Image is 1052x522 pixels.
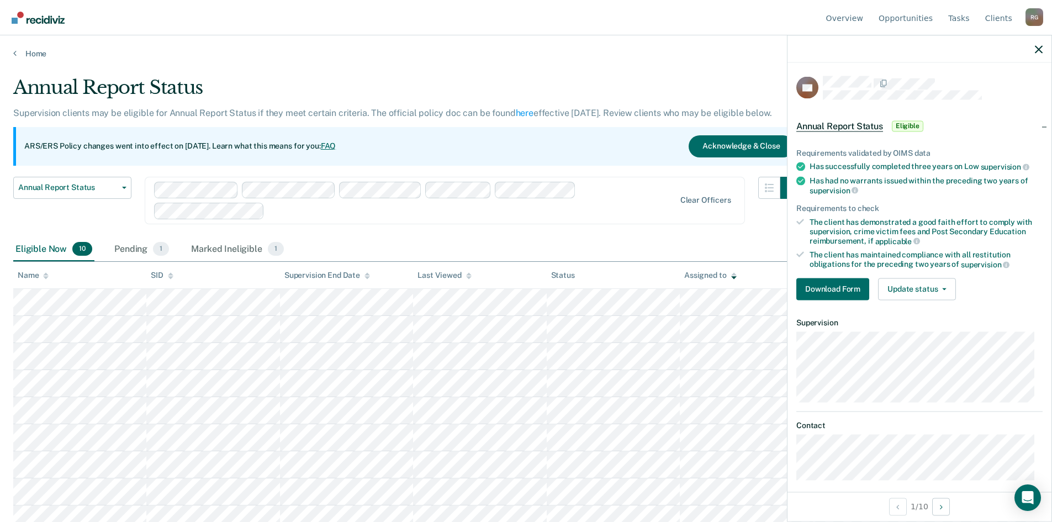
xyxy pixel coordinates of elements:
[878,278,956,300] button: Update status
[1025,8,1043,26] button: Profile dropdown button
[284,271,370,280] div: Supervision End Date
[796,204,1043,213] div: Requirements to check
[961,260,1009,268] span: supervision
[153,242,169,256] span: 1
[787,492,1051,521] div: 1 / 10
[810,162,1043,172] div: Has successfully completed three years on Low
[321,141,336,150] a: FAQ
[189,238,286,262] div: Marked Ineligible
[810,250,1043,269] div: The client has maintained compliance with all restitution obligations for the preceding two years of
[268,242,284,256] span: 1
[787,108,1051,144] div: Annual Report StatusEligible
[13,49,1039,59] a: Home
[18,183,118,192] span: Annual Report Status
[13,238,94,262] div: Eligible Now
[1014,484,1041,511] div: Open Intercom Messenger
[551,271,575,280] div: Status
[892,120,923,131] span: Eligible
[24,141,336,152] p: ARS/ERS Policy changes went into effect on [DATE]. Learn what this means for you:
[796,148,1043,157] div: Requirements validated by OIMS data
[13,76,802,108] div: Annual Report Status
[796,278,874,300] a: Navigate to form link
[689,135,794,157] button: Acknowledge & Close
[1025,8,1043,26] div: R G
[684,271,736,280] div: Assigned to
[810,218,1043,246] div: The client has demonstrated a good faith effort to comply with supervision, crime victim fees and...
[796,278,869,300] button: Download Form
[981,162,1029,171] span: supervision
[112,238,171,262] div: Pending
[417,271,471,280] div: Last Viewed
[18,271,49,280] div: Name
[680,196,731,205] div: Clear officers
[12,12,65,24] img: Recidiviz
[796,421,1043,430] dt: Contact
[151,271,173,280] div: SID
[810,176,1043,194] div: Has had no warrants issued within the preceding two years of
[796,318,1043,327] dt: Supervision
[889,498,907,515] button: Previous Opportunity
[796,120,883,131] span: Annual Report Status
[516,108,533,118] a: here
[810,186,858,194] span: supervision
[932,498,950,515] button: Next Opportunity
[72,242,92,256] span: 10
[13,108,771,118] p: Supervision clients may be eligible for Annual Report Status if they meet certain criteria. The o...
[875,236,920,245] span: applicable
